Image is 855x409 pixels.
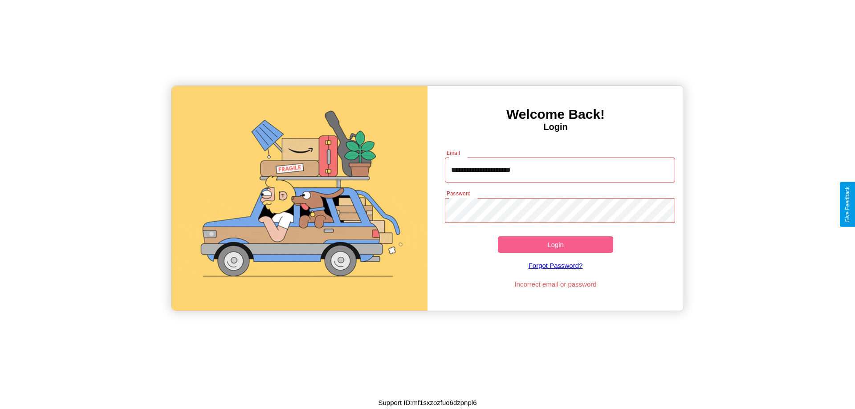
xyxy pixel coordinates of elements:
h4: Login [427,122,684,132]
label: Email [447,149,460,157]
a: Forgot Password? [440,253,671,278]
div: Give Feedback [844,186,851,223]
p: Incorrect email or password [440,278,671,290]
p: Support ID: mf1sxzozfuo6dzpnpl6 [379,397,477,409]
h3: Welcome Back! [427,107,684,122]
label: Password [447,190,470,197]
img: gif [171,86,427,311]
button: Login [498,236,613,253]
